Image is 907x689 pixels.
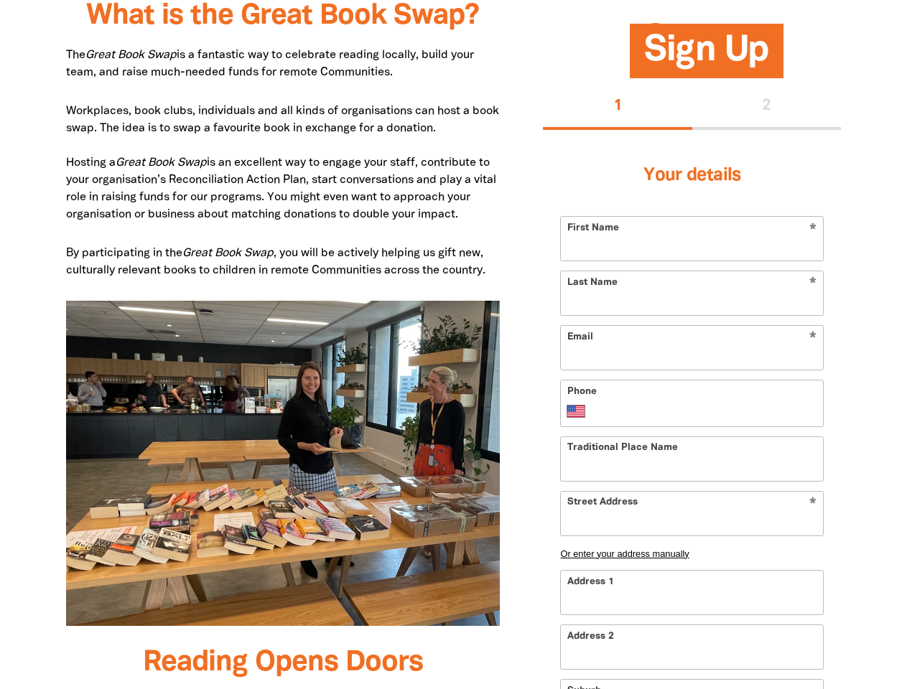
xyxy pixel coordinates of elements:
span: Reading Opens Doors [143,650,423,676]
em: Great Book Swap [116,158,207,168]
p: The is a fantastic way to celebrate reading locally, build your team, and raise much-needed funds... [66,47,501,81]
span: Sign Up [644,34,769,78]
button: Stage 1 [543,84,692,130]
em: Great Book Swap [182,248,274,258]
span: What is the Great Book Swap? [86,3,479,29]
button: Or enter your address manually [560,548,824,558]
h3: Your details [560,147,824,205]
em: Great Book Swap [85,50,177,60]
p: By participating in the , you will be actively helping us gift new, culturally relevant books to ... [66,245,501,279]
p: Workplaces, book clubs, individuals and all kinds of organisations can host a book swap. The idea... [66,103,501,223]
